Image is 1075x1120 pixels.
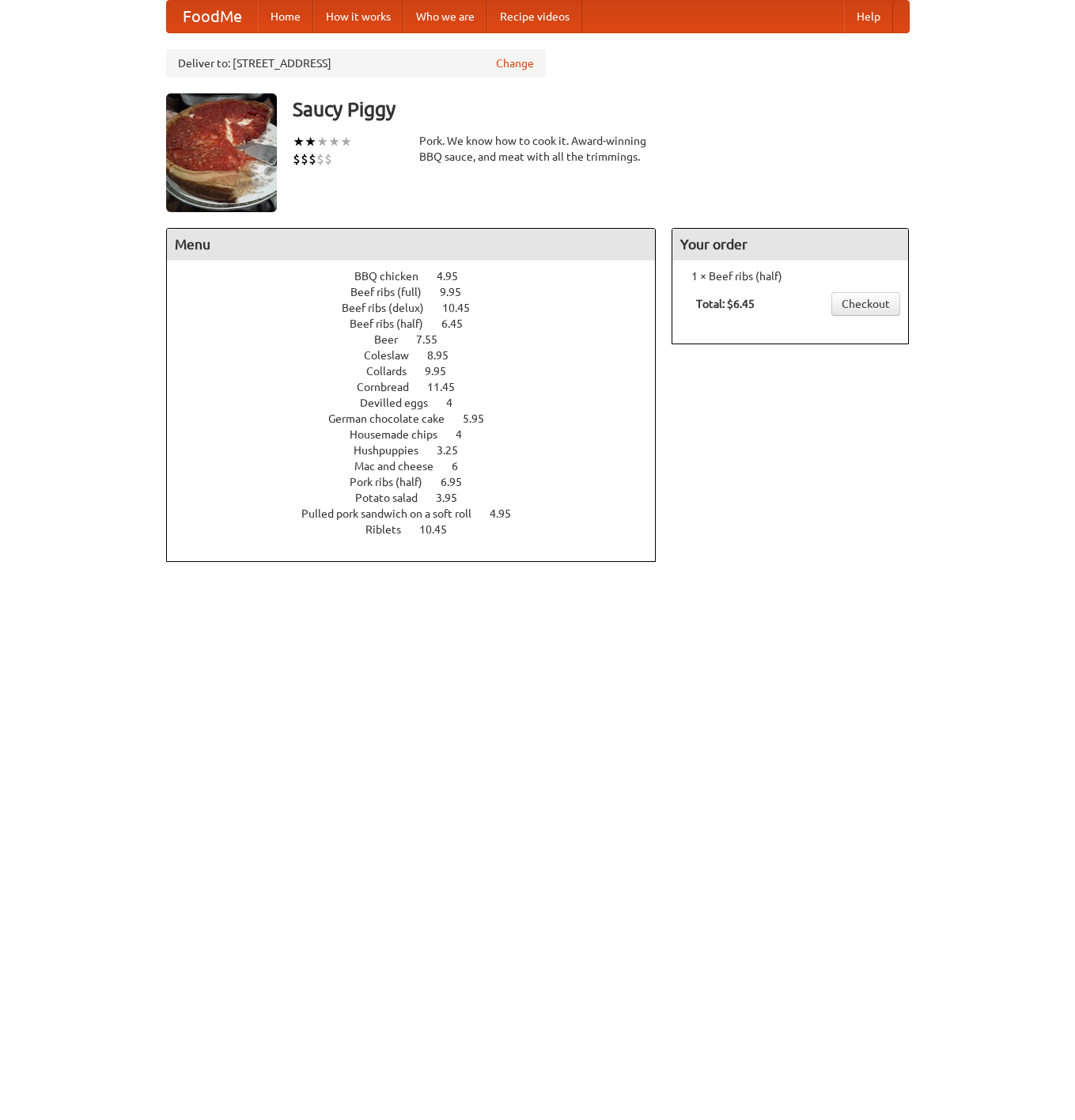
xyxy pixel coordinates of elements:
[167,1,258,32] a: FoodMe
[166,93,277,212] img: angular.jpg
[680,268,900,284] li: 1 × Beef ribs (half)
[427,349,464,362] span: 8.95
[374,333,414,346] span: Beer
[308,150,316,168] li: $
[355,492,433,504] span: Potato salad
[441,317,479,330] span: 6.45
[293,150,301,168] li: $
[364,349,478,362] a: Coleslaw 8.95
[316,133,328,150] li: ★
[436,492,473,504] span: 3.95
[419,523,463,536] span: 10.45
[456,428,478,441] span: 4
[354,460,487,473] a: Mac and cheese 6
[258,1,313,32] a: Home
[350,476,491,488] a: Pork ribs (half) 6.95
[355,492,486,504] a: Potato salad 3.95
[293,133,305,150] li: ★
[313,1,403,32] a: How it works
[350,286,437,298] span: Beef ribs (full)
[167,229,656,260] h4: Menu
[416,333,453,346] span: 7.55
[419,133,657,165] div: Pork. We know how to cook it. Award-winning BBQ sauce, and meat with all the trimmings.
[442,302,486,314] span: 10.45
[354,270,487,283] a: BBQ chicken 4.95
[350,286,490,298] a: Beef ribs (full) 9.95
[696,298,755,310] b: Total: $6.45
[374,333,467,346] a: Beer 7.55
[316,150,324,168] li: $
[354,460,449,473] span: Mac and cheese
[364,349,425,362] span: Coleslaw
[354,444,487,457] a: Hushpuppies 3.25
[496,55,534,71] a: Change
[672,229,908,260] h4: Your order
[360,397,482,409] a: Devilled eggs 4
[452,460,474,473] span: 6
[366,365,422,378] span: Collards
[342,302,499,314] a: Beef ribs (delux) 10.45
[350,476,438,488] span: Pork ribs (half)
[328,133,340,150] li: ★
[328,412,460,425] span: German chocolate cake
[350,317,492,330] a: Beef ribs (half) 6.45
[437,270,474,283] span: 4.95
[301,507,540,520] a: Pulled pork sandwich on a soft roll 4.95
[366,365,475,378] a: Collards 9.95
[305,133,316,150] li: ★
[357,381,425,393] span: Cornbread
[350,317,439,330] span: Beef ribs (half)
[437,444,474,457] span: 3.25
[365,523,476,536] a: Riblets 10.45
[301,150,308,168] li: $
[354,444,434,457] span: Hushpuppies
[427,381,471,393] span: 11.45
[487,1,582,32] a: Recipe videos
[340,133,352,150] li: ★
[350,428,491,441] a: Housemade chips 4
[365,523,417,536] span: Riblets
[293,93,910,125] h3: Saucy Piggy
[328,412,513,425] a: German chocolate cake 5.95
[441,476,478,488] span: 6.95
[342,302,440,314] span: Beef ribs (delux)
[301,507,487,520] span: Pulled pork sandwich on a soft roll
[440,286,477,298] span: 9.95
[425,365,462,378] span: 9.95
[354,270,434,283] span: BBQ chicken
[446,397,468,409] span: 4
[403,1,487,32] a: Who we are
[350,428,453,441] span: Housemade chips
[463,412,500,425] span: 5.95
[844,1,893,32] a: Help
[166,49,546,78] div: Deliver to: [STREET_ADDRESS]
[324,150,332,168] li: $
[831,292,900,316] a: Checkout
[360,397,444,409] span: Devilled eggs
[357,381,484,393] a: Cornbread 11.45
[490,507,527,520] span: 4.95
